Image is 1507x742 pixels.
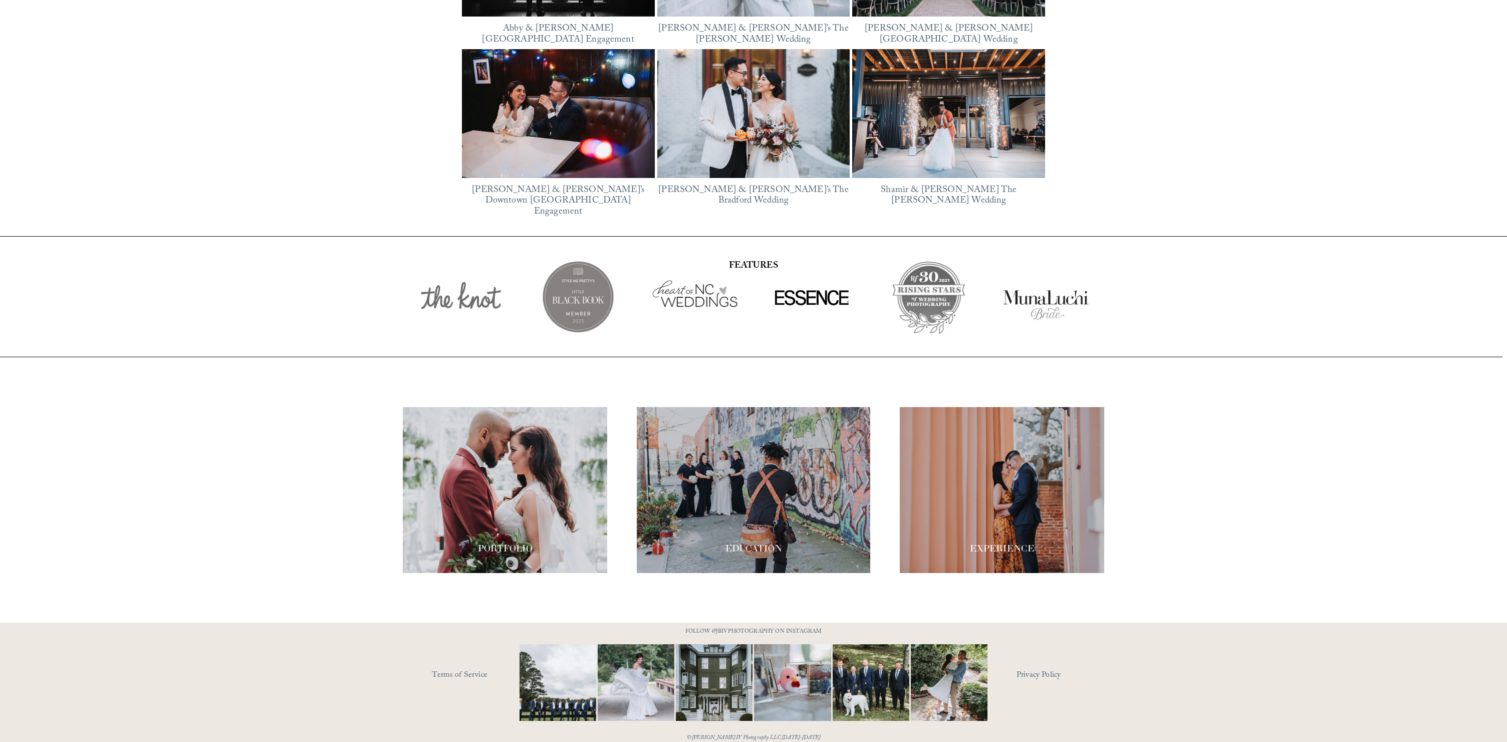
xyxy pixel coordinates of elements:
span: EDUCATION [725,542,782,554]
img: Justine &amp; Xinli’s The Bradford Wedding [657,49,850,178]
img: Shamir &amp; Keegan’s The Meadows Raleigh Wedding [852,49,1045,178]
a: Lorena &amp; Tom’s Downtown Durham Engagement [462,49,655,178]
a: Privacy Policy [1017,668,1104,683]
a: Terms of Service [432,668,549,683]
img: Lorena &amp; Tom’s Downtown Durham Engagement [461,49,654,178]
strong: FEATURES [729,259,778,274]
img: Not every photo needs to be perfectly still, sometimes the best ones are the ones that feel like ... [579,644,694,721]
img: This has got to be one of the cutest detail shots I've ever taken for a wedding! 📷 @thewoobles #I... [735,644,850,721]
img: Wideshots aren't just &quot;nice to have,&quot; they're a wedding day essential! 🙌 #Wideshotwedne... [665,644,764,721]
a: [PERSON_NAME] & [PERSON_NAME][GEOGRAPHIC_DATA] Wedding [865,22,1033,48]
img: Happy #InternationalDogDay to all the pups who have made wedding days, engagement sessions, and p... [813,644,928,721]
span: EXPERIENCE [970,542,1034,554]
a: Abby & [PERSON_NAME][GEOGRAPHIC_DATA] Engagement [482,22,634,48]
a: [PERSON_NAME] & [PERSON_NAME]’s The [PERSON_NAME] Wedding [658,22,848,48]
a: Shamir & [PERSON_NAME] The [PERSON_NAME] Wedding [881,183,1017,210]
img: It&rsquo;s that time of year where weddings and engagements pick up and I get the joy of capturin... [911,631,987,733]
img: Definitely, not your typical #WideShotWednesday moment. It&rsquo;s all about the suits, the smile... [500,644,616,721]
a: [PERSON_NAME] & [PERSON_NAME]’s Downtown [GEOGRAPHIC_DATA] Engagement [472,183,644,220]
p: FOLLOW @JBIVPHOTOGRAPHY ON INSTAGRAM [666,627,841,638]
a: [PERSON_NAME] & [PERSON_NAME]’s The Bradford Wedding [658,183,848,210]
span: PORTFOLIO [478,542,533,554]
